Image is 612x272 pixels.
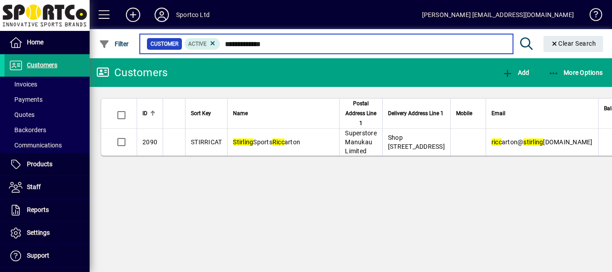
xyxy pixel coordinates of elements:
[233,108,334,118] div: Name
[185,38,220,50] mat-chip: Activation Status: Active
[151,39,178,48] span: Customer
[9,126,46,134] span: Backorders
[176,8,210,22] div: Sportco Ltd
[27,39,43,46] span: Home
[233,108,248,118] span: Name
[4,153,90,176] a: Products
[548,69,603,76] span: More Options
[4,176,90,199] a: Staff
[456,108,480,118] div: Mobile
[147,7,176,23] button: Profile
[27,229,50,236] span: Settings
[523,138,543,146] em: stirling
[500,65,531,81] button: Add
[491,138,593,146] span: arton@ [DOMAIN_NAME]
[388,108,444,118] span: Delivery Address Line 1
[4,77,90,92] a: Invoices
[9,81,37,88] span: Invoices
[233,138,300,146] span: Sports arton
[456,108,472,118] span: Mobile
[27,160,52,168] span: Products
[27,61,57,69] span: Customers
[9,111,34,118] span: Quotes
[272,138,284,146] em: Ricc
[119,7,147,23] button: Add
[96,65,168,80] div: Customers
[142,138,157,146] span: 2090
[502,69,529,76] span: Add
[345,130,377,155] span: Superstore Manukau Limited
[583,2,601,31] a: Knowledge Base
[27,252,49,259] span: Support
[491,108,505,118] span: Email
[551,40,596,47] span: Clear Search
[4,245,90,267] a: Support
[491,108,593,118] div: Email
[9,96,43,103] span: Payments
[491,138,502,146] em: ricc
[188,41,207,47] span: Active
[191,108,211,118] span: Sort Key
[27,183,41,190] span: Staff
[142,108,147,118] span: ID
[4,199,90,221] a: Reports
[388,134,445,150] span: Shop [STREET_ADDRESS]
[4,222,90,244] a: Settings
[9,142,62,149] span: Communications
[4,138,90,153] a: Communications
[4,107,90,122] a: Quotes
[345,99,377,128] span: Postal Address Line 1
[142,108,157,118] div: ID
[233,138,253,146] em: Stirling
[4,122,90,138] a: Backorders
[27,206,49,213] span: Reports
[543,36,603,52] button: Clear
[99,40,129,47] span: Filter
[191,138,222,146] span: STIRRICAT
[422,8,574,22] div: [PERSON_NAME] [EMAIL_ADDRESS][DOMAIN_NAME]
[4,31,90,54] a: Home
[97,36,131,52] button: Filter
[546,65,605,81] button: More Options
[4,92,90,107] a: Payments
